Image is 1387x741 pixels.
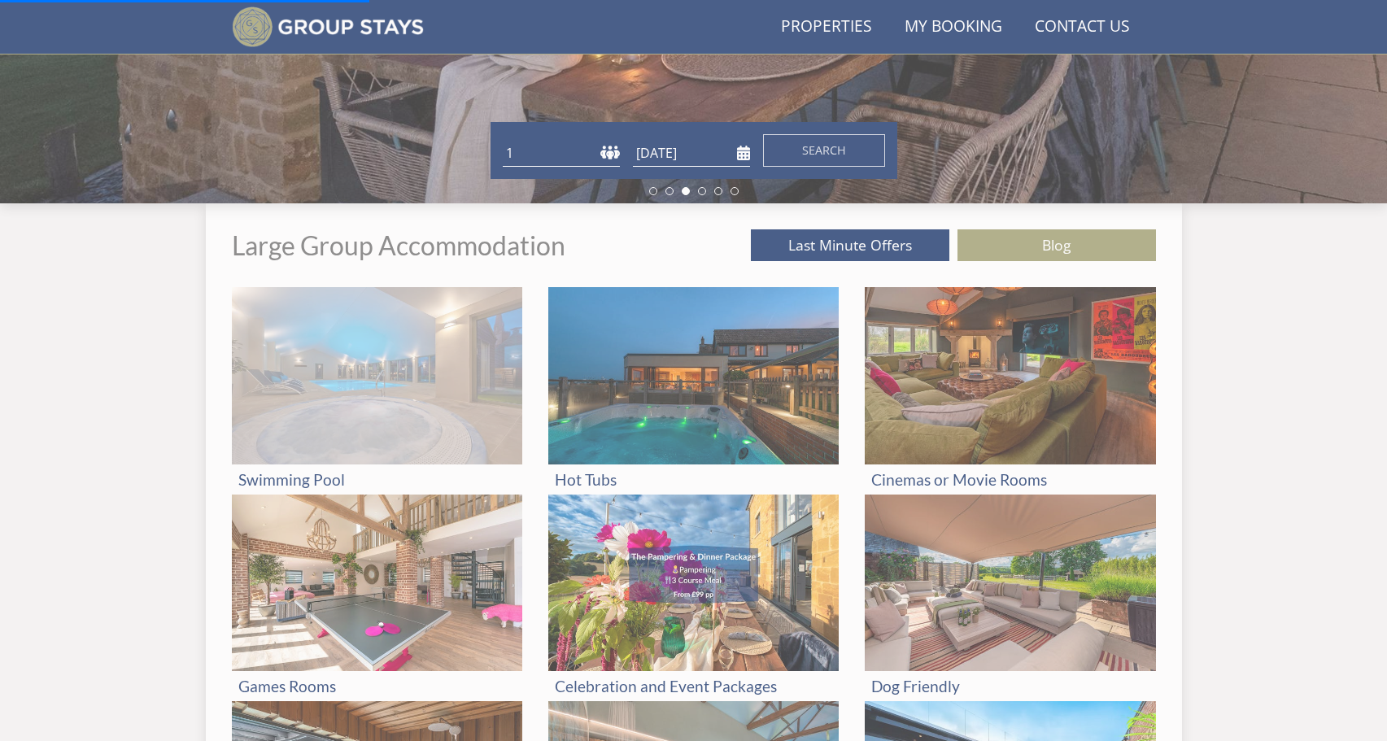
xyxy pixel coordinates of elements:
a: 'Cinemas or Movie Rooms' - Large Group Accommodation Holiday Ideas Cinemas or Movie Rooms [865,287,1155,495]
img: 'Dog Friendly' - Large Group Accommodation Holiday Ideas [865,495,1155,672]
img: 'Cinemas or Movie Rooms' - Large Group Accommodation Holiday Ideas [865,287,1155,464]
a: 'Celebration and Event Packages' - Large Group Accommodation Holiday Ideas Celebration and Event ... [548,495,839,702]
a: Contact Us [1028,9,1136,46]
img: 'Swimming Pool' - Large Group Accommodation Holiday Ideas [232,287,522,464]
h3: Games Rooms [238,678,516,695]
input: Arrival Date [633,140,750,167]
a: 'Dog Friendly' - Large Group Accommodation Holiday Ideas Dog Friendly [865,495,1155,702]
a: 'Hot Tubs' - Large Group Accommodation Holiday Ideas Hot Tubs [548,287,839,495]
button: Search [763,134,885,167]
h3: Hot Tubs [555,471,832,488]
h3: Swimming Pool [238,471,516,488]
img: 'Celebration and Event Packages' - Large Group Accommodation Holiday Ideas [548,495,839,672]
img: Group Stays [232,7,425,47]
h3: Dog Friendly [871,678,1149,695]
h3: Cinemas or Movie Rooms [871,471,1149,488]
a: 'Games Rooms' - Large Group Accommodation Holiday Ideas Games Rooms [232,495,522,702]
a: My Booking [898,9,1009,46]
a: 'Swimming Pool' - Large Group Accommodation Holiday Ideas Swimming Pool [232,287,522,495]
h3: Celebration and Event Packages [555,678,832,695]
span: Search [802,142,846,158]
img: 'Games Rooms' - Large Group Accommodation Holiday Ideas [232,495,522,672]
h1: Large Group Accommodation [232,231,565,259]
a: Last Minute Offers [751,229,949,261]
a: Properties [774,9,879,46]
a: Blog [957,229,1156,261]
img: 'Hot Tubs' - Large Group Accommodation Holiday Ideas [548,287,839,464]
